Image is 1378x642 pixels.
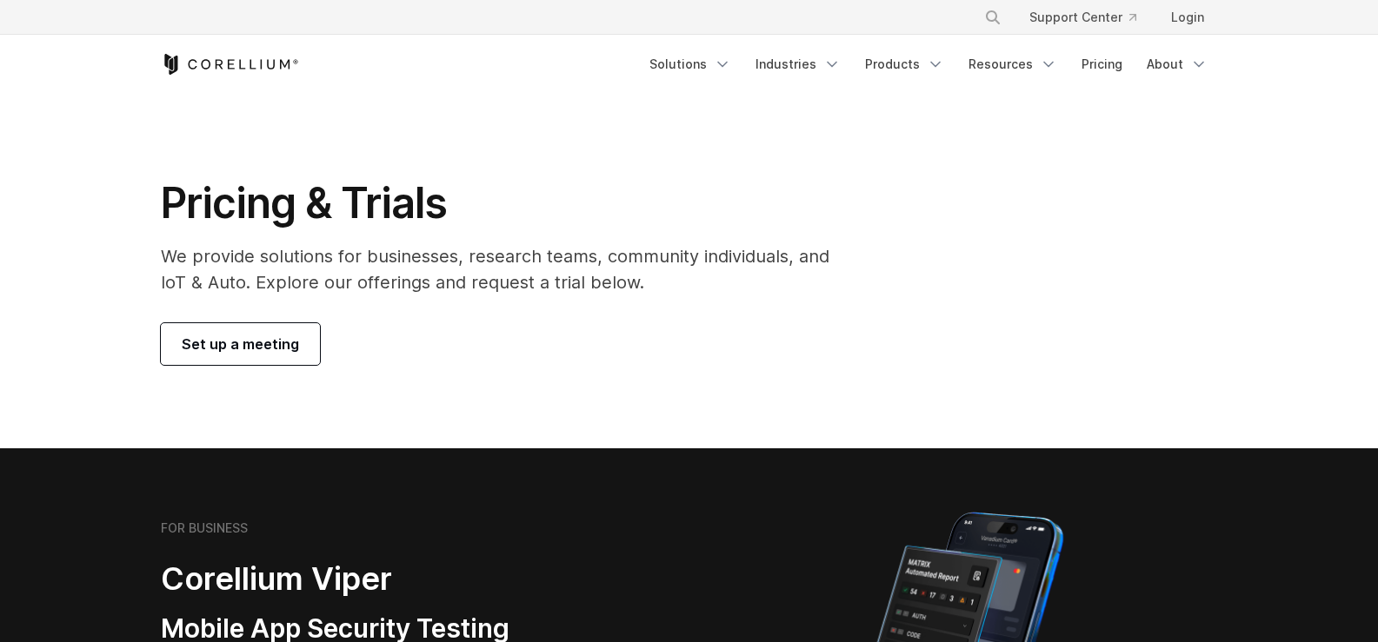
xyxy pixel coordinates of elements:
h1: Pricing & Trials [161,177,854,229]
span: Set up a meeting [182,334,299,354]
a: Corellium Home [161,54,299,75]
a: Solutions [639,49,742,80]
a: Login [1157,2,1218,33]
h6: FOR BUSINESS [161,520,248,536]
a: Set up a meeting [161,323,320,365]
div: Navigation Menu [963,2,1218,33]
a: Pricing [1071,49,1133,80]
button: Search [977,2,1009,33]
p: We provide solutions for businesses, research teams, community individuals, and IoT & Auto. Explo... [161,243,854,295]
div: Navigation Menu [639,49,1218,80]
a: Resources [958,49,1068,80]
a: Support Center [1015,2,1150,33]
a: Industries [745,49,851,80]
a: Products [855,49,955,80]
a: About [1136,49,1218,80]
h2: Corellium Viper [161,559,606,599]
